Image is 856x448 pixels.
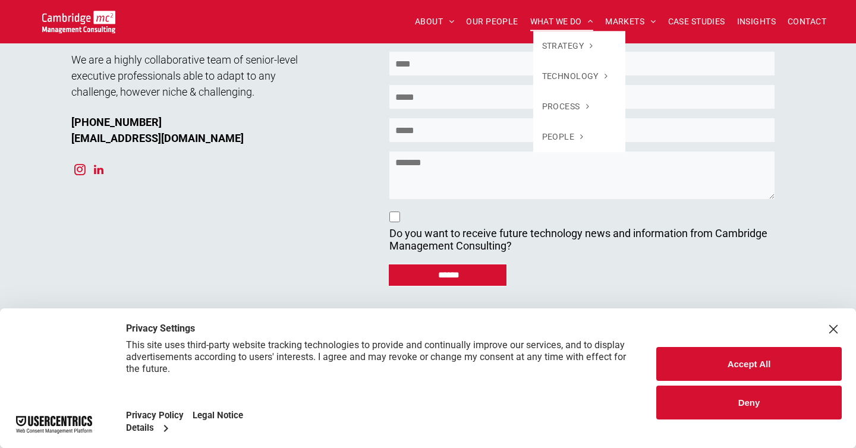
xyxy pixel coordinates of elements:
[71,132,244,144] span: [EMAIL_ADDRESS][DOMAIN_NAME]
[389,227,767,252] p: Do you want to receive future technology news and information from Cambridge Management Consulting?
[542,70,608,83] span: TECHNOLOGY
[533,31,626,61] a: STRATEGY
[533,61,626,92] a: TECHNOLOGY
[731,12,782,31] a: INSIGHTS
[389,212,400,222] input: Do you want to receive future technology news and information from Cambridge Management Consultin...
[542,131,584,143] span: PEOPLE
[533,92,626,122] a: PROCESS
[662,12,731,31] a: CASE STUDIES
[460,12,524,31] a: OUR PEOPLE
[542,40,593,52] span: STRATEGY
[409,12,461,31] a: ABOUT
[71,116,162,128] span: [PHONE_NUMBER]
[524,12,600,31] a: WHAT WE DO
[42,11,115,33] img: Go to Homepage
[542,100,589,113] span: PROCESS
[599,12,662,31] a: MARKETS
[71,53,298,98] span: We are a highly collaborative team of senior-level executive professionals able to adapt to any c...
[71,162,88,181] a: instagram
[530,12,594,31] span: WHAT WE DO
[533,122,626,152] a: PEOPLE
[782,12,832,31] a: CONTACT
[90,162,107,181] a: linkedin
[42,12,115,25] a: Your Business Transformed | Cambridge Management Consulting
